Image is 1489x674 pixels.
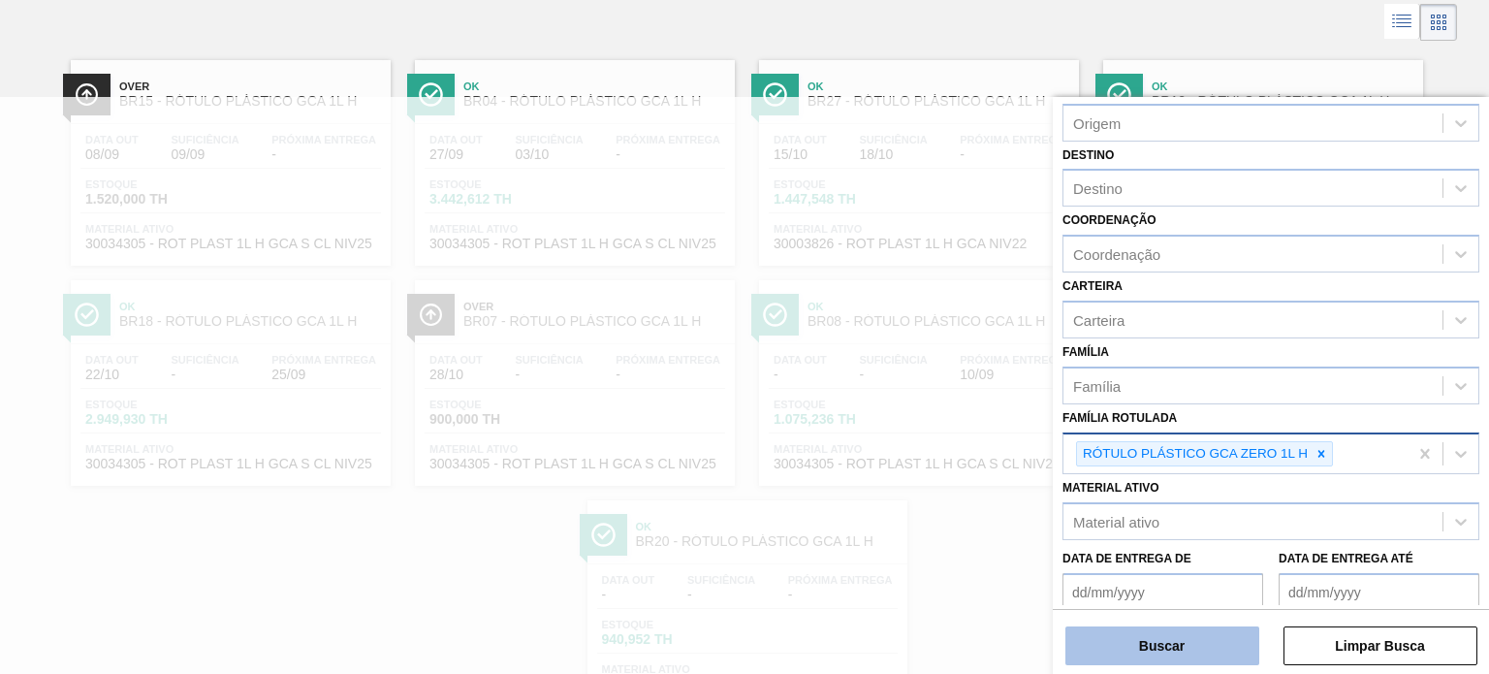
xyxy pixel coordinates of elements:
div: RÓTULO PLÁSTICO GCA ZERO 1L H [1077,442,1311,466]
span: Ok [1152,80,1413,92]
div: Origem [1073,114,1121,131]
label: Carteira [1062,279,1123,293]
span: BR27 - RÓTULO PLÁSTICO GCA 1L H [808,94,1069,109]
label: Data de Entrega de [1062,552,1191,565]
div: Visão em Cards [1420,4,1457,41]
img: Ícone [763,82,787,107]
a: ÍconeOkBR27 - RÓTULO PLÁSTICO GCA 1L HData out15/10Suficiência18/10Próxima Entrega-Estoque1.447,5... [744,46,1089,266]
label: Coordenação [1062,213,1156,227]
div: Destino [1073,180,1123,197]
div: Visão em Lista [1384,4,1420,41]
img: Ícone [419,82,443,107]
input: dd/mm/yyyy [1062,573,1263,612]
span: BR12 - RÓTULO PLÁSTICO GCA 1L H [1152,94,1413,109]
span: Over [119,80,381,92]
label: Destino [1062,148,1114,162]
span: Ok [463,80,725,92]
div: Material ativo [1073,514,1159,530]
label: Família Rotulada [1062,411,1177,425]
label: Data de Entrega até [1279,552,1413,565]
a: ÍconeOverBR15 - RÓTULO PLÁSTICO GCA 1L HData out08/09Suficiência09/09Próxima Entrega-Estoque1.520... [56,46,400,266]
div: Carteira [1073,311,1125,328]
a: ÍconeOkBR12 - RÓTULO PLÁSTICO GCA 1L HData out10/10Suficiência27/10Próxima Entrega-Estoque843,600... [1089,46,1433,266]
label: Família [1062,345,1109,359]
img: Ícone [75,82,99,107]
input: dd/mm/yyyy [1279,573,1479,612]
span: Ok [808,80,1069,92]
div: Família [1073,377,1121,394]
img: Ícone [1107,82,1131,107]
span: BR15 - RÓTULO PLÁSTICO GCA 1L H [119,94,381,109]
span: BR04 - RÓTULO PLÁSTICO GCA 1L H [463,94,725,109]
label: Material ativo [1062,481,1159,495]
a: ÍconeOkBR04 - RÓTULO PLÁSTICO GCA 1L HData out27/09Suficiência03/10Próxima Entrega-Estoque3.442,6... [400,46,744,266]
div: Coordenação [1073,246,1160,263]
